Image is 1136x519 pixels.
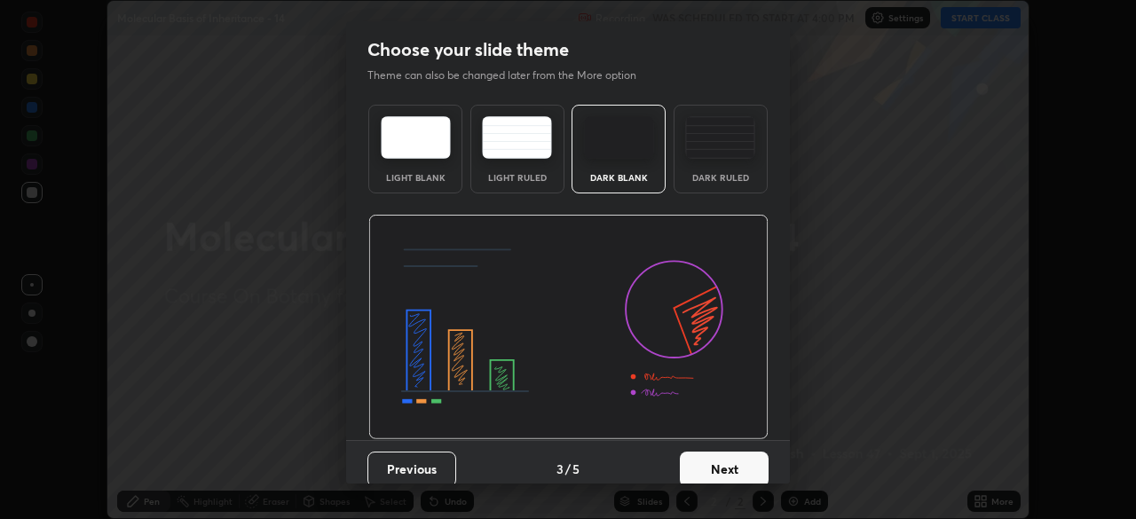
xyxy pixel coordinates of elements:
img: darkRuledTheme.de295e13.svg [685,116,755,159]
img: lightRuledTheme.5fabf969.svg [482,116,552,159]
img: darkThemeBanner.d06ce4a2.svg [368,215,769,440]
h4: / [565,460,571,478]
img: lightTheme.e5ed3b09.svg [381,116,451,159]
div: Dark Blank [583,173,654,182]
h4: 3 [556,460,564,478]
div: Dark Ruled [685,173,756,182]
button: Previous [367,452,456,487]
div: Light Ruled [482,173,553,182]
h2: Choose your slide theme [367,38,569,61]
p: Theme can also be changed later from the More option [367,67,655,83]
button: Next [680,452,769,487]
img: darkTheme.f0cc69e5.svg [584,116,654,159]
h4: 5 [572,460,580,478]
div: Light Blank [380,173,451,182]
